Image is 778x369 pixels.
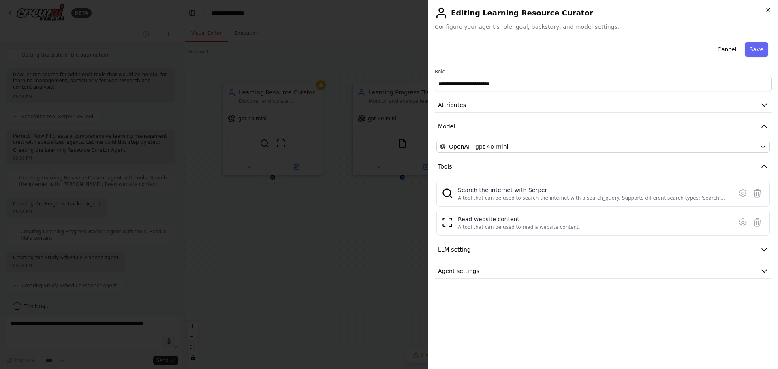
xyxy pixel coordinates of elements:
span: Attributes [438,101,466,109]
span: Tools [438,162,452,171]
button: Configure tool [735,186,750,200]
button: OpenAI - gpt-4o-mini [436,141,770,153]
button: Save [745,42,768,57]
span: Model [438,122,455,130]
img: ScrapeWebsiteTool [442,217,453,228]
span: OpenAI - gpt-4o-mini [449,143,508,151]
button: Delete tool [750,186,765,200]
span: Agent settings [438,267,479,275]
button: Delete tool [750,215,765,230]
button: Agent settings [435,264,772,279]
div: Read website content [458,215,580,223]
button: Attributes [435,98,772,113]
button: Model [435,119,772,134]
button: Tools [435,159,772,174]
button: Configure tool [735,215,750,230]
button: Cancel [712,42,741,57]
label: Role [435,68,772,75]
div: Search the internet with Serper [458,186,727,194]
h2: Editing Learning Resource Curator [435,6,772,19]
div: A tool that can be used to read a website content. [458,224,580,230]
span: Configure your agent's role, goal, backstory, and model settings. [435,23,772,31]
div: A tool that can be used to search the internet with a search_query. Supports different search typ... [458,195,727,201]
img: SerperDevTool [442,188,453,199]
button: LLM setting [435,242,772,257]
span: LLM setting [438,245,471,254]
